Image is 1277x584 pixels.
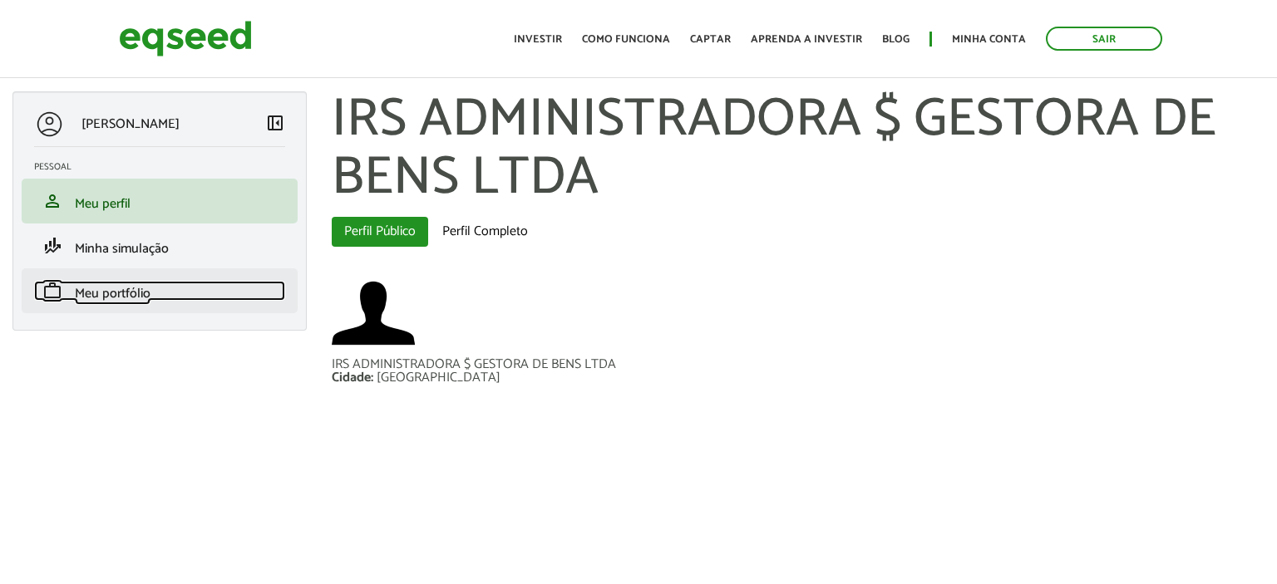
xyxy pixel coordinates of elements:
h1: IRS ADMINISTRADORA $ GESTORA DE BENS LTDA [332,91,1265,209]
li: Meu portfólio [22,268,298,313]
a: Ver perfil do usuário. [332,272,415,355]
div: Cidade [332,371,377,385]
a: Como funciona [582,34,670,45]
a: personMeu perfil [34,191,285,211]
span: Meu perfil [75,193,131,215]
span: left_panel_close [265,113,285,133]
span: work [42,281,62,301]
a: finance_modeMinha simulação [34,236,285,256]
h2: Pessoal [34,162,298,172]
a: Aprenda a investir [751,34,862,45]
span: person [42,191,62,211]
a: Captar [690,34,731,45]
img: EqSeed [119,17,252,61]
a: Perfil Completo [430,217,540,247]
a: workMeu portfólio [34,281,285,301]
li: Minha simulação [22,223,298,268]
img: Foto de IRS ADMINISTRADORA $ GESTORA DE BENS LTDA [332,272,415,355]
a: Colapsar menu [265,113,285,136]
a: Minha conta [952,34,1026,45]
a: Blog [882,34,910,45]
span: Meu portfólio [75,282,150,305]
span: finance_mode [42,236,62,256]
a: Investir [514,34,562,45]
li: Meu perfil [22,179,298,223]
div: [GEOGRAPHIC_DATA] [377,371,500,385]
div: IRS ADMINISTRADORA $ GESTORA DE BENS LTDA [332,358,1265,371]
a: Sair [1046,27,1162,51]
span: Minha simulação [75,238,169,260]
a: Perfil Público [332,217,428,247]
p: [PERSON_NAME] [81,116,180,132]
span: : [371,366,373,389]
